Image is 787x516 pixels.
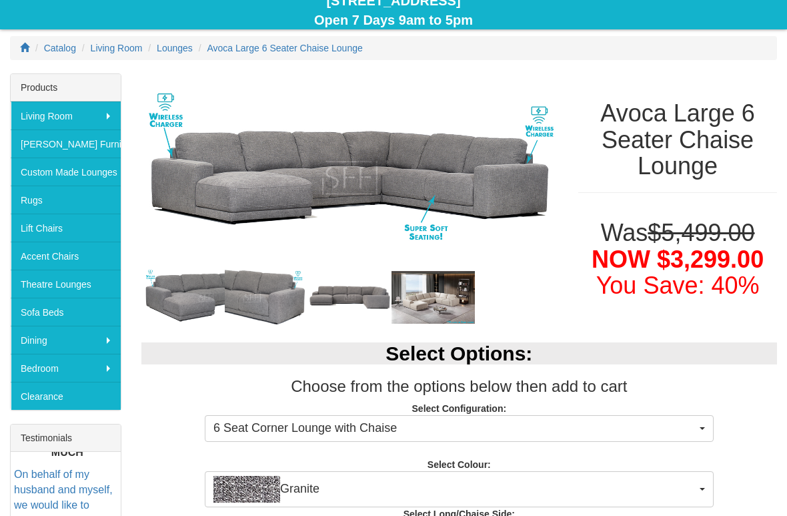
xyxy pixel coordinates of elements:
a: Living Room [91,43,143,53]
div: Products [11,74,121,101]
h1: Avoca Large 6 Seater Chaise Lounge [578,100,777,180]
span: NOW $3,299.00 [592,246,764,273]
a: Accent Chairs [11,242,121,270]
div: Testimonials [11,425,121,452]
span: Granite [213,476,696,503]
a: Clearance [11,382,121,410]
b: Select Options: [385,342,532,364]
a: Bedroom [11,354,121,382]
h3: Choose from the options below then add to cart [141,378,777,395]
strong: Select Configuration: [412,403,507,414]
a: Theatre Lounges [11,270,121,298]
a: Living Room [11,101,121,130]
a: Lift Chairs [11,214,121,242]
a: Lounges [157,43,193,53]
font: You Save: 40% [596,272,760,299]
a: [PERSON_NAME] Furniture [11,130,121,158]
a: Avoca Large 6 Seater Chaise Lounge [207,43,363,53]
a: Catalog [44,43,76,53]
img: Granite [213,476,280,503]
a: Custom Made Lounges [11,158,121,186]
span: 6 Seat Corner Lounge with Chaise [213,420,696,437]
b: THANK YOU VERY MUCH [20,431,115,458]
button: GraniteGranite [205,471,714,507]
a: Dining [11,326,121,354]
strong: Select Colour: [428,459,491,470]
del: $5,499.00 [648,219,754,246]
a: Sofa Beds [11,298,121,326]
h1: Was [578,220,777,299]
button: 6 Seat Corner Lounge with Chaise [205,415,714,442]
a: Rugs [11,186,121,214]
